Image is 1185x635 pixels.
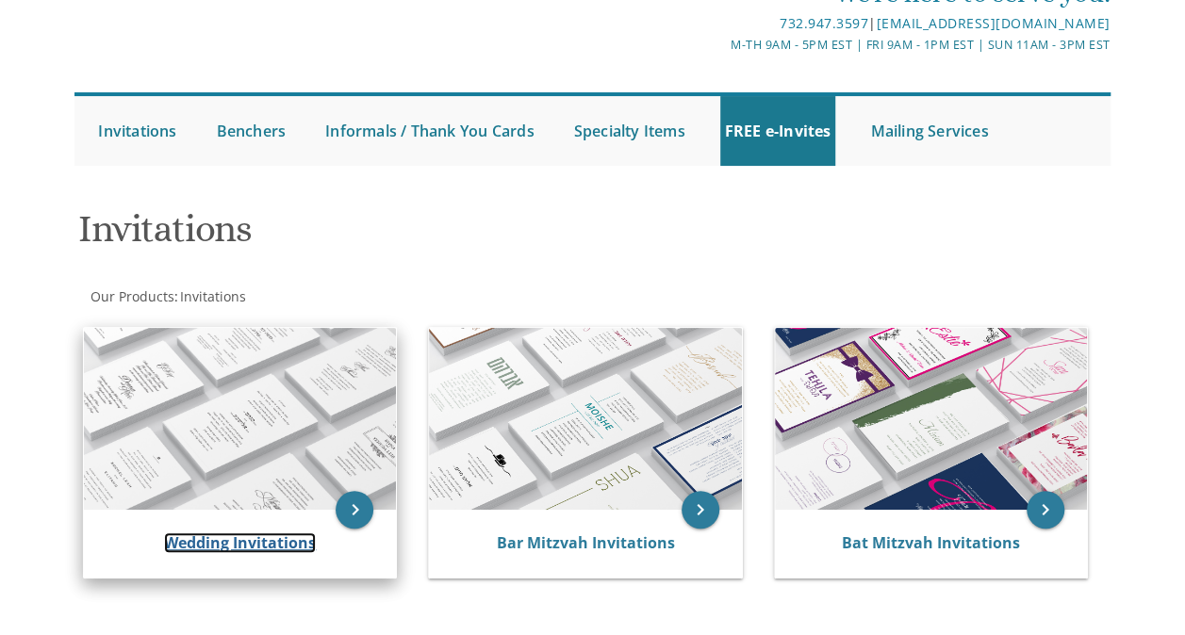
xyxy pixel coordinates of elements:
[496,532,674,553] a: Bar Mitzvah Invitations
[212,96,291,166] a: Benchers
[164,532,316,553] a: Wedding Invitations
[178,287,246,305] a: Invitations
[89,287,174,305] a: Our Products
[420,12,1110,35] div: |
[74,287,592,306] div: :
[78,208,754,264] h1: Invitations
[682,491,719,529] a: keyboard_arrow_right
[336,491,373,529] a: keyboard_arrow_right
[569,96,690,166] a: Specialty Items
[775,328,1087,510] img: Bat Mitzvah Invitations
[842,532,1020,553] a: Bat Mitzvah Invitations
[84,328,396,510] img: Wedding Invitations
[420,35,1110,55] div: M-Th 9am - 5pm EST | Fri 9am - 1pm EST | Sun 11am - 3pm EST
[1027,491,1064,529] a: keyboard_arrow_right
[180,287,246,305] span: Invitations
[93,96,181,166] a: Invitations
[865,96,993,166] a: Mailing Services
[321,96,538,166] a: Informals / Thank You Cards
[780,14,868,32] a: 732.947.3597
[877,14,1111,32] a: [EMAIL_ADDRESS][DOMAIN_NAME]
[429,328,741,510] img: Bar Mitzvah Invitations
[720,96,836,166] a: FREE e-Invites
